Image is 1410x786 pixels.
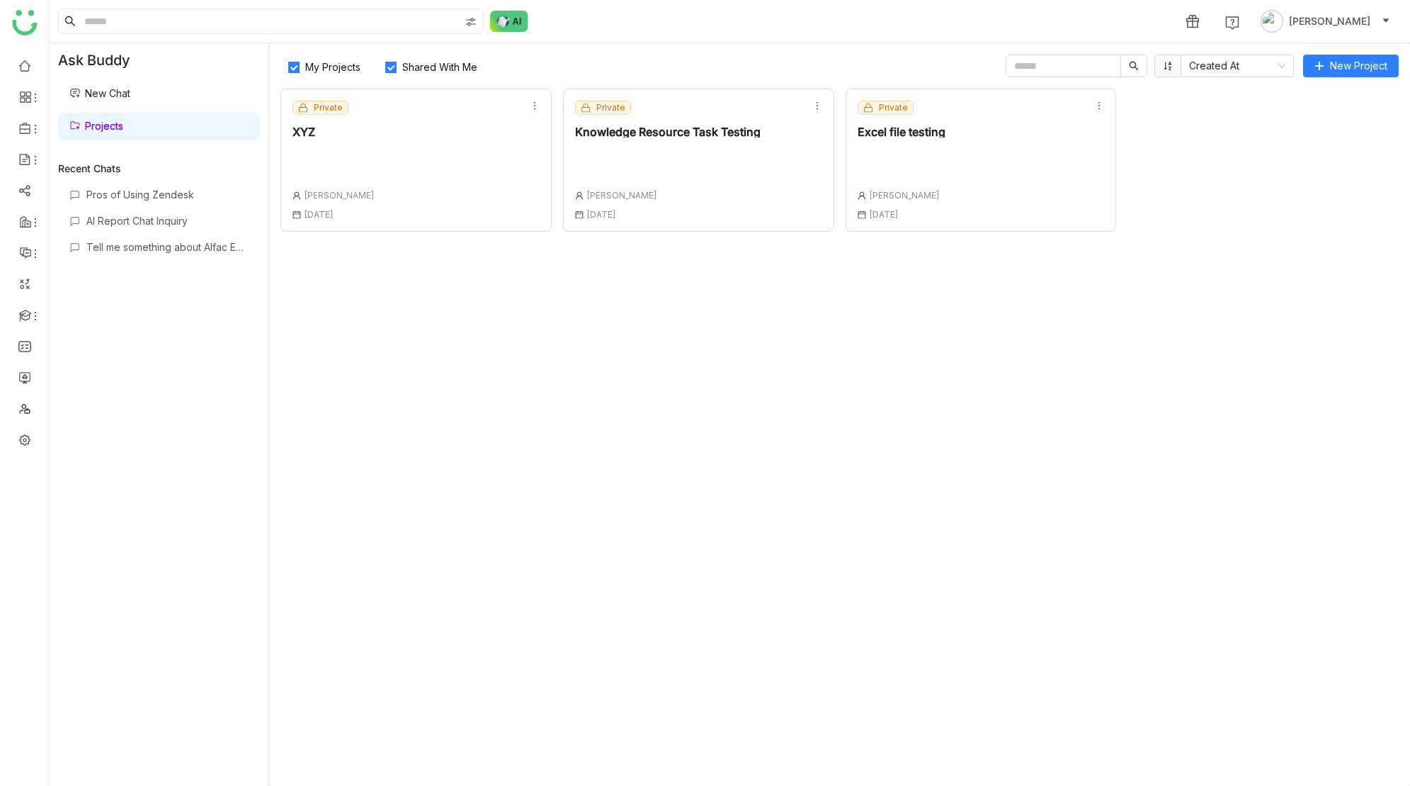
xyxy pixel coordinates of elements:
[86,215,249,227] div: AI Report Chat Inquiry
[1258,10,1393,33] button: [PERSON_NAME]
[58,162,260,174] div: Recent Chats
[1261,10,1283,33] img: avatar
[69,120,123,132] a: Projects
[869,209,899,220] span: [DATE]
[12,10,38,35] img: logo
[1303,55,1399,77] button: New Project
[1189,55,1285,77] nz-select-item: Created At
[858,126,945,137] div: Excel file testing
[314,101,343,114] span: Private
[86,189,249,201] div: Pros of Using Zendesk
[304,209,334,220] span: [DATE]
[575,126,761,137] div: Knowledge Resource Task Testing
[397,61,483,73] span: Shared With Me
[465,16,477,28] img: search-type.svg
[490,11,528,32] img: ask-buddy-normal.svg
[869,190,940,201] span: [PERSON_NAME]
[1289,13,1370,29] span: [PERSON_NAME]
[1330,58,1387,74] span: New Project
[300,61,366,73] span: My Projects
[586,190,657,201] span: [PERSON_NAME]
[879,101,908,114] span: Private
[596,101,625,114] span: Private
[69,87,130,99] a: New Chat
[50,43,268,77] div: Ask Buddy
[586,209,616,220] span: [DATE]
[304,190,375,201] span: [PERSON_NAME]
[292,126,375,137] div: XYZ
[1225,16,1239,30] img: help.svg
[86,241,249,253] div: Tell me something about Alfac Engagement Documents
